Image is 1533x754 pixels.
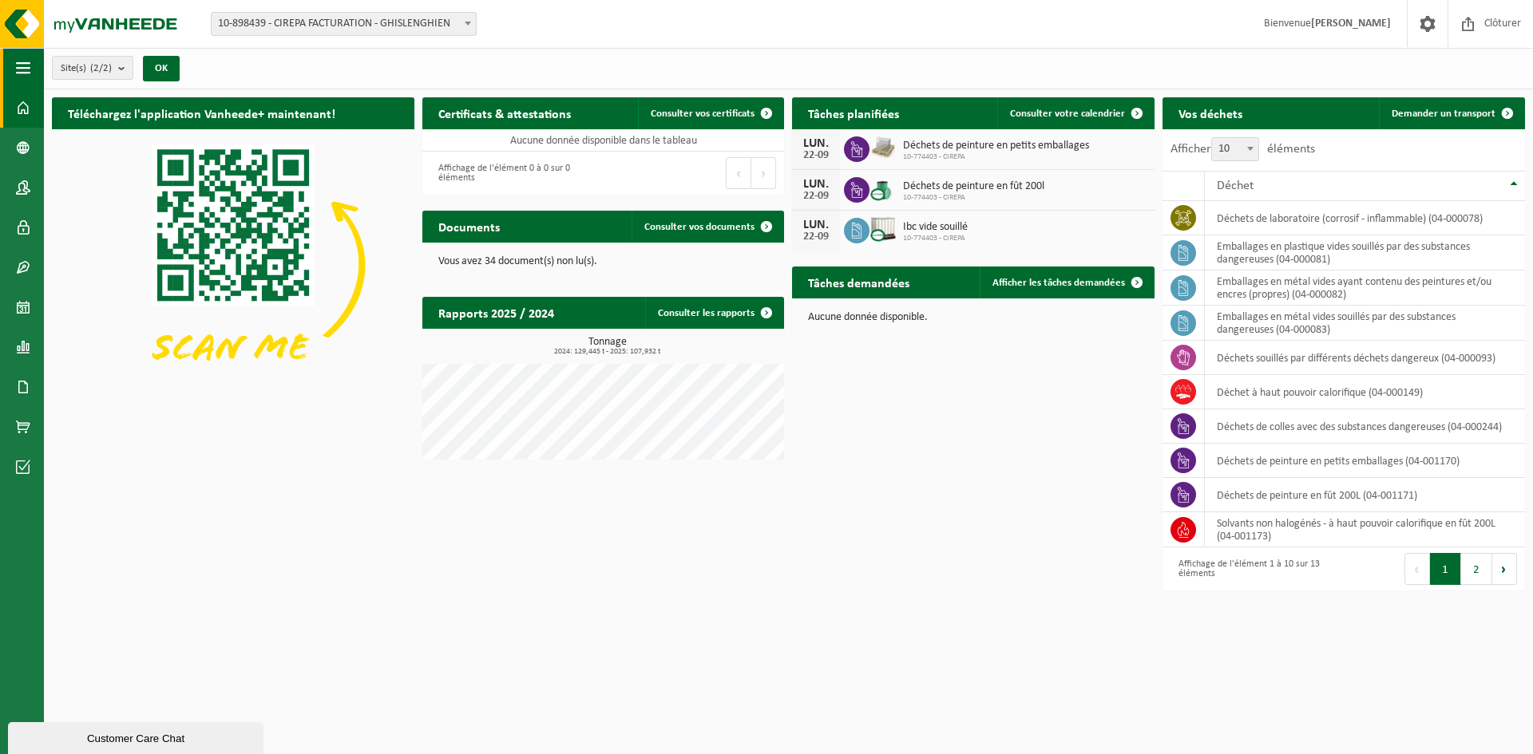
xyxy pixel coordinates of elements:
[1205,444,1525,478] td: déchets de peinture en petits emballages (04-001170)
[992,278,1125,288] span: Afficher les tâches demandées
[1205,235,1525,270] td: emballages en plastique vides souillés par des substances dangereuses (04-000081)
[1205,478,1525,512] td: déchets de peinture en fût 200L (04-001171)
[422,97,587,128] h2: Certificats & attestations
[869,175,897,202] img: PB-OT-0200-CU
[1404,553,1430,585] button: Previous
[1205,270,1525,306] td: emballages en métal vides ayant contenu des peintures et/ou encres (propres) (04-000082)
[800,231,832,243] div: 22-09
[52,129,414,401] img: Download de VHEPlus App
[869,215,897,243] img: PB-IC-CU
[1392,109,1495,119] span: Demander un transport
[1205,375,1525,409] td: déchet à haut pouvoir calorifique (04-000149)
[903,234,968,243] span: 10-774403 - CIREPA
[903,152,1089,162] span: 10-774403 - CIREPA
[211,12,477,36] span: 10-898439 - CIREPA FACTURATION - GHISLENGHIEN
[1379,97,1523,129] a: Demander un transport
[1217,180,1254,192] span: Déchet
[1205,512,1525,547] td: solvants non halogénés - à haut pouvoir calorifique en fût 200L (04-001173)
[869,134,897,161] img: LP-PA-00000-WDN-11
[1163,97,1258,128] h2: Vos déchets
[1212,138,1258,160] span: 10
[980,266,1153,298] a: Afficher les tâches demandées
[422,211,516,242] h2: Documents
[800,219,832,231] div: LUN.
[800,178,832,191] div: LUN.
[61,57,112,81] span: Site(s)
[644,222,755,232] span: Consulter vos documents
[645,297,782,329] a: Consulter les rapports
[1171,551,1336,586] div: Affichage de l'élément 1 à 10 sur 13 éléments
[1205,306,1525,341] td: emballages en métal vides souillés par des substances dangereuses (04-000083)
[422,297,570,328] h2: Rapports 2025 / 2024
[8,719,267,754] iframe: chat widget
[1311,18,1391,30] strong: [PERSON_NAME]
[90,63,112,73] count: (2/2)
[903,193,1044,203] span: 10-774403 - CIREPA
[638,97,782,129] a: Consulter vos certificats
[751,157,776,189] button: Next
[1171,143,1315,156] label: Afficher éléments
[1492,553,1517,585] button: Next
[792,97,915,128] h2: Tâches planifiées
[422,129,785,152] td: Aucune donnée disponible dans le tableau
[430,337,785,356] h3: Tonnage
[1010,109,1125,119] span: Consulter votre calendrier
[143,56,180,81] button: OK
[997,97,1153,129] a: Consulter votre calendrier
[800,137,832,150] div: LUN.
[903,140,1089,152] span: Déchets de peinture en petits emballages
[1430,553,1461,585] button: 1
[726,157,751,189] button: Previous
[1205,409,1525,444] td: déchets de colles avec des substances dangereuses (04-000244)
[800,150,832,161] div: 22-09
[632,211,782,243] a: Consulter vos documents
[651,109,755,119] span: Consulter vos certificats
[800,191,832,202] div: 22-09
[903,221,968,234] span: Ibc vide souillé
[430,156,596,191] div: Affichage de l'élément 0 à 0 sur 0 éléments
[792,266,925,298] h2: Tâches demandées
[1211,137,1259,161] span: 10
[212,13,476,35] span: 10-898439 - CIREPA FACTURATION - GHISLENGHIEN
[430,348,785,356] span: 2024: 129,445 t - 2025: 107,932 t
[903,180,1044,193] span: Déchets de peinture en fût 200l
[52,97,351,128] h2: Téléchargez l'application Vanheede+ maintenant!
[1205,341,1525,375] td: déchets souillés par différents déchets dangereux (04-000093)
[52,56,133,80] button: Site(s)(2/2)
[1461,553,1492,585] button: 2
[808,312,1139,323] p: Aucune donnée disponible.
[438,256,769,267] p: Vous avez 34 document(s) non lu(s).
[1205,201,1525,235] td: déchets de laboratoire (corrosif - inflammable) (04-000078)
